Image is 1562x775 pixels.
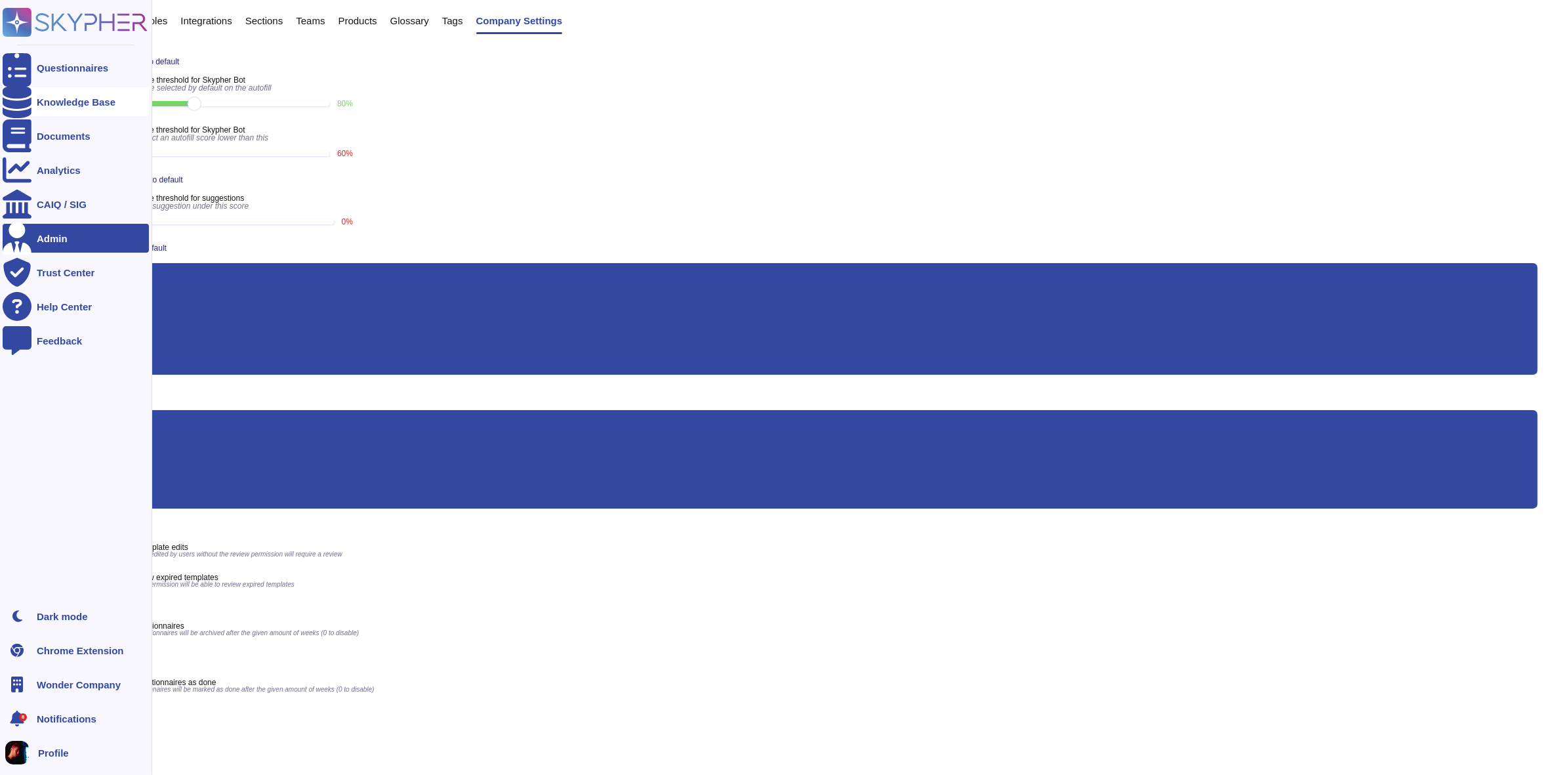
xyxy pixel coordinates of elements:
[3,121,149,150] a: Documents
[58,244,1538,252] span: Sources
[3,326,149,355] a: Feedback
[342,218,353,226] label: 0 %
[38,748,69,758] span: Profile
[58,686,1538,693] span: Completed and inactive questionnaires will be marked as done after the given amount of weeks (0 t...
[180,16,232,26] span: Integrations
[245,16,283,26] span: Sections
[3,156,149,184] a: Analytics
[37,680,121,690] span: Wonder Company
[3,53,149,82] a: Questionnaires
[128,176,183,184] span: Reset to default
[58,84,353,92] span: This is the score that will be selected by default on the autofill
[5,741,29,765] img: user
[58,194,353,202] span: Set a confidence threshold for suggestions
[3,190,149,219] a: CAIQ / SIG
[58,622,1538,630] span: Auto-archive inactive questionnaires
[101,244,167,252] button: Reset to default
[58,58,1538,66] span: Automation
[142,16,167,26] span: Roles
[476,16,563,26] span: Company Settings
[19,713,27,721] div: 8
[3,636,149,665] a: Chrome Extension
[337,100,353,108] label: 80 %
[3,738,38,767] button: user
[58,134,353,142] span: Users won't be able to select an autofill score lower than this
[58,604,1538,612] span: Questionnaires
[3,224,149,253] a: Admin
[73,581,295,588] span: Users without the review permission will be able to review expired templates
[58,391,1538,399] span: Generative AI
[73,551,342,558] span: Every template created or edited by users without the review permission will require a review
[296,16,325,26] span: Teams
[37,234,68,243] div: Admin
[3,292,149,321] a: Help Center
[37,612,88,621] div: Dark mode
[58,679,1538,686] span: Auto-mark completed questionnaires as done
[73,574,295,581] span: Allow anyone to review expired templates
[58,202,353,210] span: Users won't be able to see suggestion under this score
[73,543,342,551] span: Require review on template edits
[37,131,91,141] div: Documents
[37,199,87,209] div: CAIQ / SIG
[58,76,353,84] span: Set a confidence threshold for Skypher Bot
[37,302,92,312] div: Help Center
[117,176,183,184] button: Reset to default
[112,244,167,252] span: Reset to default
[3,87,149,116] a: Knowledge Base
[37,268,94,278] div: Trust Center
[37,97,115,107] div: Knowledge Base
[37,63,108,73] div: Questionnaires
[37,714,96,724] span: Notifications
[390,16,429,26] span: Glossary
[37,646,124,656] div: Chrome Extension
[58,525,1538,533] span: Templates
[338,16,377,26] span: Products
[58,630,1538,637] span: Uncompleted and inactive questionnaires will be archived after the given amount of weeks (0 to di...
[337,150,353,157] label: 60 %
[442,16,463,26] span: Tags
[37,165,81,175] div: Analytics
[3,258,149,287] a: Trust Center
[58,126,353,134] span: Set a confidence threshold for Skypher Bot
[58,176,1538,184] span: Suggestions
[37,336,82,346] div: Feedback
